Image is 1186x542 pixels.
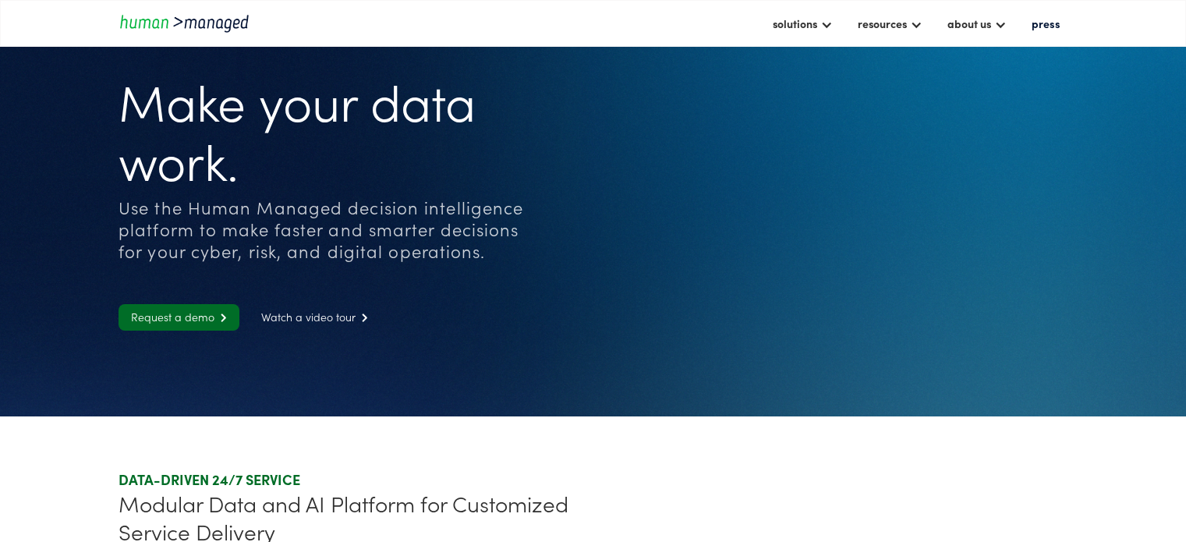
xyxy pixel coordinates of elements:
a: press [1024,10,1067,37]
span:  [356,313,368,323]
div: about us [940,10,1014,37]
div: solutions [765,10,841,37]
div: resources [850,10,930,37]
div: resources [858,14,907,33]
div: Use the Human Managed decision intelligence platform to make faster and smarter decisions for you... [119,197,527,262]
h1: Make your data work. [119,70,527,189]
a: Watch a video tour [249,304,381,331]
div: about us [947,14,991,33]
div: solutions [773,14,817,33]
div: DATA-DRIVEN 24/7 SERVICE [119,470,586,489]
a: home [119,12,259,34]
span:  [214,313,227,323]
a: Request a demo [119,304,239,331]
